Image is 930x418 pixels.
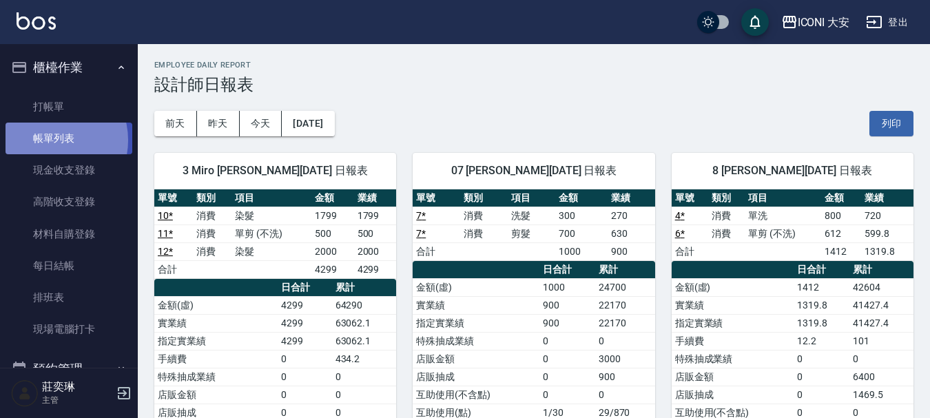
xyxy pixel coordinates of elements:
td: 0 [595,332,655,350]
td: 0 [794,350,849,368]
td: 1412 [794,278,849,296]
td: 1000 [539,278,595,296]
td: 0 [539,350,595,368]
td: 實業績 [413,296,539,314]
td: 64290 [332,296,397,314]
td: 0 [332,368,397,386]
td: 染髮 [231,207,311,224]
td: 42604 [849,278,913,296]
td: 63062.1 [332,332,397,350]
td: 單洗 [745,207,821,224]
td: 3000 [595,350,655,368]
td: 1319.8 [794,296,849,314]
th: 累計 [849,261,913,279]
img: Logo [17,12,56,30]
td: 1319.8 [861,242,913,260]
th: 累計 [595,261,655,279]
td: 實業績 [672,296,794,314]
td: 店販抽成 [413,368,539,386]
table: a dense table [672,189,913,261]
td: 22170 [595,296,655,314]
th: 單號 [413,189,460,207]
td: 合計 [672,242,708,260]
td: 互助使用(不含點) [413,386,539,404]
button: 櫃檯作業 [6,50,132,85]
button: 昨天 [197,111,240,136]
th: 單號 [672,189,708,207]
td: 599.8 [861,224,913,242]
td: 900 [608,242,655,260]
td: 24700 [595,278,655,296]
td: 720 [861,207,913,224]
td: 6400 [849,368,913,386]
td: 金額(虛) [413,278,539,296]
button: 列印 [869,111,913,136]
td: 500 [354,224,397,242]
td: 0 [595,386,655,404]
span: 07 [PERSON_NAME][DATE] 日報表 [429,164,638,178]
button: save [741,8,769,36]
td: 800 [821,207,862,224]
td: 4299 [278,314,332,332]
a: 現場電腦打卡 [6,313,132,345]
th: 類別 [708,189,745,207]
td: 63062.1 [332,314,397,332]
span: 3 Miro [PERSON_NAME][DATE] 日報表 [171,164,380,178]
td: 612 [821,224,862,242]
td: 1412 [821,242,862,260]
td: 消費 [193,207,231,224]
td: 合計 [413,242,460,260]
td: 4299 [278,296,332,314]
div: ICONI 大安 [798,14,850,31]
th: 類別 [460,189,508,207]
button: 預約管理 [6,351,132,387]
th: 金額 [311,189,354,207]
td: 434.2 [332,350,397,368]
a: 現金收支登錄 [6,154,132,186]
td: 單剪 (不洗) [231,224,311,242]
td: 店販金額 [154,386,278,404]
a: 排班表 [6,282,132,313]
td: 0 [332,386,397,404]
a: 材料自購登錄 [6,218,132,250]
td: 洗髮 [508,207,555,224]
td: 金額(虛) [154,296,278,314]
button: 前天 [154,111,197,136]
td: 0 [849,350,913,368]
td: 4299 [278,332,332,350]
td: 染髮 [231,242,311,260]
button: 登出 [860,10,913,35]
td: 0 [794,386,849,404]
td: 特殊抽成業績 [413,332,539,350]
td: 消費 [460,207,508,224]
td: 單剪 (不洗) [745,224,821,242]
td: 0 [539,386,595,404]
th: 業績 [608,189,655,207]
td: 1469.5 [849,386,913,404]
td: 4299 [354,260,397,278]
td: 2000 [311,242,354,260]
img: Person [11,379,39,407]
td: 剪髮 [508,224,555,242]
td: 消費 [708,224,745,242]
td: 0 [794,368,849,386]
td: 店販金額 [672,368,794,386]
td: 22170 [595,314,655,332]
p: 主管 [42,394,112,406]
a: 每日結帳 [6,250,132,282]
td: 1799 [354,207,397,224]
td: 手續費 [672,332,794,350]
td: 消費 [193,242,231,260]
td: 41427.4 [849,314,913,332]
td: 手續費 [154,350,278,368]
th: 業績 [354,189,397,207]
td: 700 [555,224,608,242]
td: 特殊抽成業績 [672,350,794,368]
td: 900 [539,296,595,314]
th: 日合計 [278,279,332,297]
button: 今天 [240,111,282,136]
button: [DATE] [282,111,334,136]
td: 0 [539,368,595,386]
td: 900 [539,314,595,332]
td: 消費 [193,224,231,242]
